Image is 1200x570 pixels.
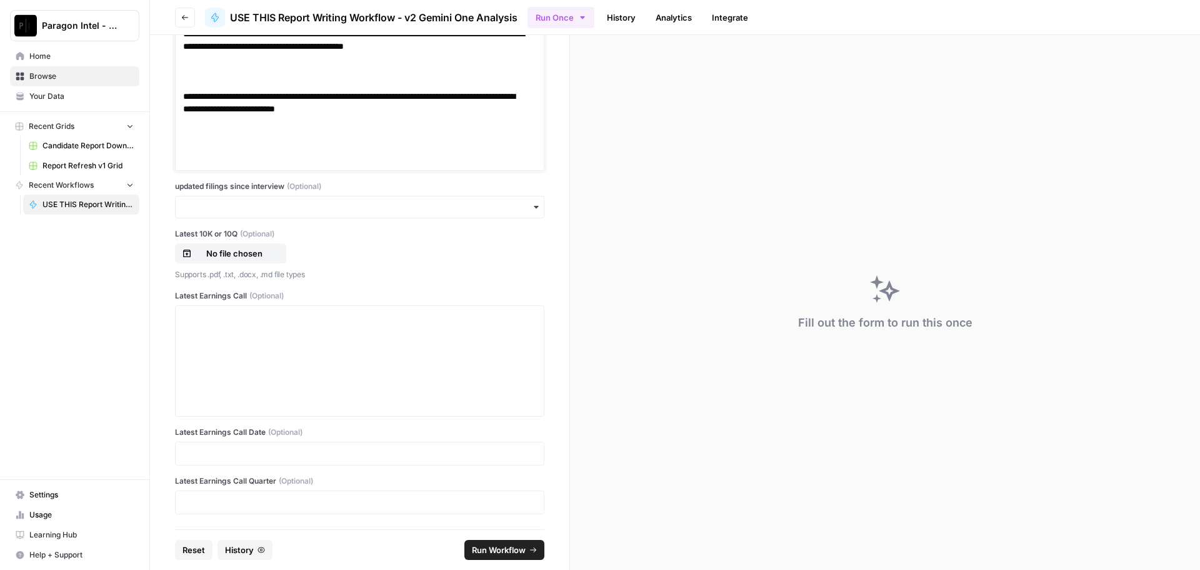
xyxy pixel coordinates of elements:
[29,489,134,501] span: Settings
[464,540,544,560] button: Run Workflow
[287,181,321,192] span: (Optional)
[599,8,643,28] a: History
[10,117,139,136] button: Recent Grids
[704,8,756,28] a: Integrate
[230,10,517,25] span: USE THIS Report Writing Workflow - v2 Gemini One Analysis
[175,290,544,302] label: Latest Earnings Call
[42,160,134,171] span: Report Refresh v1 Grid
[175,540,212,560] button: Reset
[42,19,117,32] span: Paragon Intel - Bill / Ty / [PERSON_NAME] R&D
[175,476,544,487] label: Latest Earnings Call Quarter
[798,314,972,332] div: Fill out the form to run this once
[10,545,139,565] button: Help + Support
[175,268,544,281] p: Supports .pdf, .txt, .docx, .md file types
[10,176,139,195] button: Recent Workflows
[268,427,302,438] span: (Optional)
[240,228,274,240] span: (Optional)
[225,544,254,556] span: History
[10,46,139,66] a: Home
[42,140,134,151] span: Candidate Report Download Sheet
[29,51,134,62] span: Home
[14,14,37,37] img: Paragon Intel - Bill / Ty / Colby R&D Logo
[29,180,94,191] span: Recent Workflows
[249,290,284,302] span: (Optional)
[194,247,274,260] p: No file chosen
[29,549,134,561] span: Help + Support
[29,71,134,82] span: Browse
[23,136,139,156] a: Candidate Report Download Sheet
[10,505,139,525] a: Usage
[182,544,205,556] span: Reset
[527,7,594,28] button: Run Once
[10,86,139,106] a: Your Data
[205,8,517,28] a: USE THIS Report Writing Workflow - v2 Gemini One Analysis
[175,228,544,240] label: Latest 10K or 10Q
[10,525,139,545] a: Learning Hub
[10,485,139,505] a: Settings
[42,199,134,210] span: USE THIS Report Writing Workflow - v2 Gemini One Analysis
[10,10,139,41] button: Workspace: Paragon Intel - Bill / Ty / Colby R&D
[10,66,139,86] a: Browse
[175,243,286,263] button: No file chosen
[175,427,544,438] label: Latest Earnings Call Date
[29,91,134,102] span: Your Data
[23,195,139,215] a: USE THIS Report Writing Workflow - v2 Gemini One Analysis
[648,8,699,28] a: Analytics
[23,156,139,176] a: Report Refresh v1 Grid
[217,540,272,560] button: History
[472,544,526,556] span: Run Workflow
[175,181,544,192] label: updated filings since interview
[29,509,134,521] span: Usage
[29,529,134,541] span: Learning Hub
[29,121,74,132] span: Recent Grids
[279,476,313,487] span: (Optional)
